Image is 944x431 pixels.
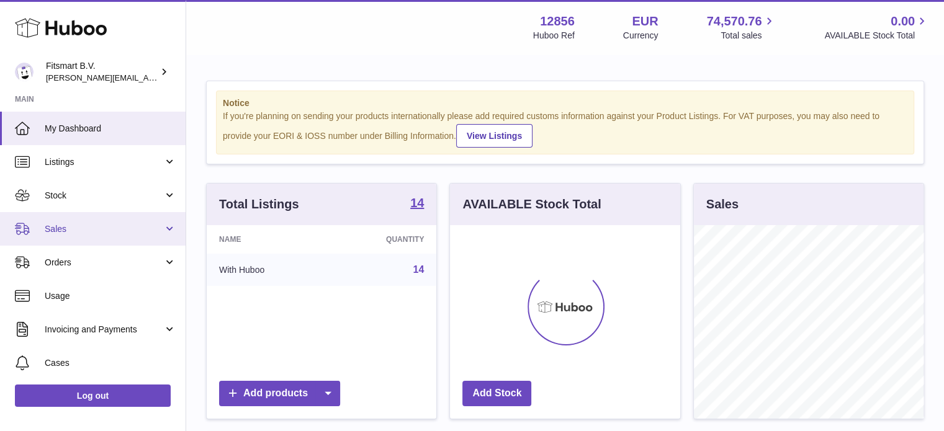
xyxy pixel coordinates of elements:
th: Name [207,225,328,254]
div: Fitsmart B.V. [46,60,158,84]
span: Sales [45,223,163,235]
strong: EUR [632,13,658,30]
span: [PERSON_NAME][EMAIL_ADDRESS][DOMAIN_NAME] [46,73,249,82]
div: If you're planning on sending your products internationally please add required customs informati... [223,110,907,148]
span: AVAILABLE Stock Total [824,30,929,42]
strong: 14 [410,197,424,209]
h3: Total Listings [219,196,299,213]
span: Invoicing and Payments [45,324,163,335]
a: 0.00 AVAILABLE Stock Total [824,13,929,42]
a: 74,570.76 Total sales [706,13,776,42]
span: Cases [45,357,176,369]
h3: AVAILABLE Stock Total [462,196,601,213]
span: Stock [45,190,163,202]
a: View Listings [456,124,533,148]
th: Quantity [328,225,436,254]
a: 14 [413,264,425,275]
a: Log out [15,384,171,407]
span: My Dashboard [45,123,176,135]
span: Orders [45,257,163,269]
strong: Notice [223,97,907,109]
img: jonathan@leaderoo.com [15,63,34,81]
td: With Huboo [207,254,328,286]
a: 14 [410,197,424,211]
div: Currency [623,30,659,42]
span: 0.00 [891,13,915,30]
a: Add products [219,381,340,406]
span: Usage [45,290,176,302]
a: Add Stock [462,381,531,406]
div: Huboo Ref [533,30,575,42]
span: Total sales [721,30,776,42]
h3: Sales [706,196,739,213]
span: Listings [45,156,163,168]
span: 74,570.76 [706,13,762,30]
strong: 12856 [540,13,575,30]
